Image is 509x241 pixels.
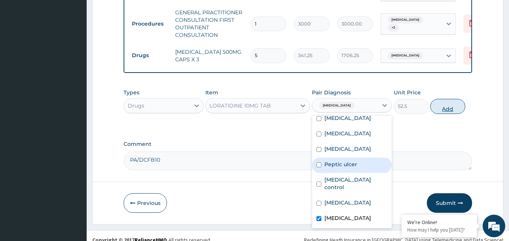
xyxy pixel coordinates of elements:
[205,89,218,96] label: Item
[324,214,371,222] label: [MEDICAL_DATA]
[39,42,127,52] div: Chat with us now
[388,52,423,59] span: [MEDICAL_DATA]
[324,130,371,137] label: [MEDICAL_DATA]
[124,89,139,96] label: Types
[14,38,31,56] img: d_794563401_company_1708531726252_794563401
[124,141,472,147] label: Comment
[128,102,144,109] div: Drugs
[388,24,399,32] span: + 2
[324,161,357,168] label: Peptic ulcer
[209,102,271,109] div: LORATIDINE 10MG TAB
[312,89,351,96] label: Pair Diagnosis
[388,16,423,24] span: [MEDICAL_DATA]
[430,99,465,114] button: Add
[171,5,247,42] td: GENERAL PRACTITIONER CONSULTATION FIRST OUTPATIENT CONSULTATION
[319,102,355,109] span: [MEDICAL_DATA]
[124,4,142,22] div: Minimize live chat window
[324,199,371,206] label: [MEDICAL_DATA]
[124,193,167,213] button: Previous
[128,49,171,62] td: Drugs
[4,161,144,187] textarea: Type your message and hit 'Enter'
[171,44,247,67] td: [MEDICAL_DATA] 500MG CAPS X 3
[394,89,421,96] label: Unit Price
[324,176,388,191] label: [MEDICAL_DATA] control
[407,219,471,226] div: We're Online!
[407,227,471,233] p: How may I help you today?
[324,114,371,122] label: [MEDICAL_DATA]
[324,145,371,153] label: [MEDICAL_DATA]
[427,193,472,213] button: Submit
[128,17,171,31] td: Procedures
[44,73,104,149] span: We're online!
